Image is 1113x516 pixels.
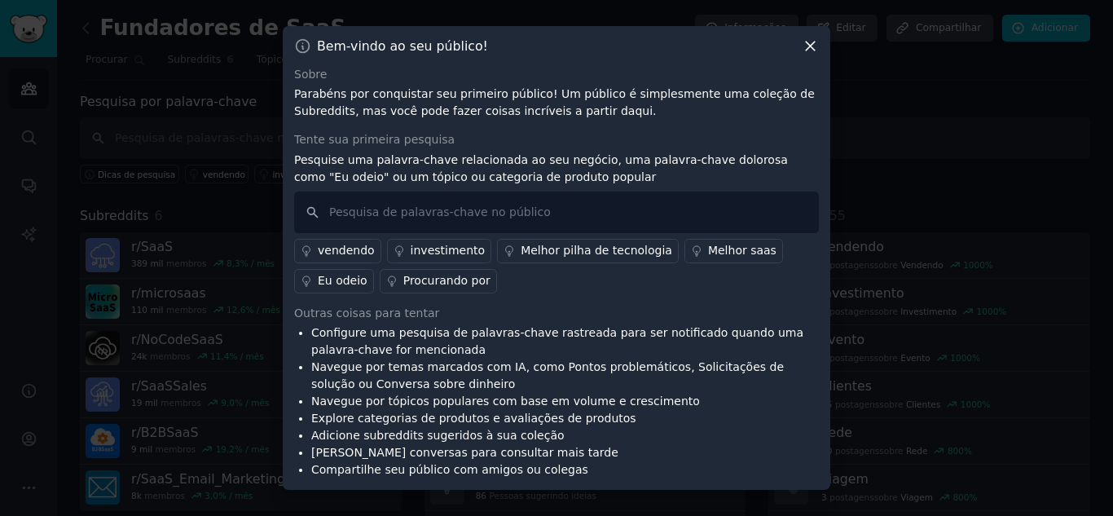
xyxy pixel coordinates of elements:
font: Compartilhe seu público com amigos ou colegas [311,463,588,476]
font: [PERSON_NAME] conversas para consultar mais tarde [311,446,618,459]
a: Melhor pilha de tecnologia [497,239,679,263]
font: Melhor pilha de tecnologia [521,244,672,257]
font: Bem-vindo ao seu público! [317,38,488,54]
font: Tente sua primeira pesquisa [294,133,455,146]
font: Explore categorias de produtos e avaliações de produtos [311,412,636,425]
font: Melhor saas [708,244,776,257]
font: Navegue por temas marcados com IA, como Pontos problemáticos, Solicitações de solução ou Conversa... [311,360,784,390]
font: investimento [411,244,486,257]
a: Melhor saas [684,239,783,263]
font: Sobre [294,68,327,81]
font: Navegue por tópicos populares com base em volume e crescimento [311,395,700,408]
a: investimento [387,239,492,263]
font: Configure uma pesquisa de palavras-chave rastreada para ser notificado quando uma palavra-chave f... [311,326,803,356]
font: Parabéns por conquistar seu primeiro público! Um público é simplesmente uma coleção de Subreddits... [294,87,815,117]
font: Eu odeio [318,274,367,287]
a: Procurando por [380,269,497,293]
font: Pesquise uma palavra-chave relacionada ao seu negócio, uma palavra-chave dolorosa como "Eu odeio"... [294,153,788,183]
font: vendendo [318,244,375,257]
font: Procurando por [403,274,491,287]
font: Outras coisas para tentar [294,307,439,320]
font: Adicione subreddits sugeridos à sua coleção [311,429,565,442]
a: vendendo [294,239,381,263]
input: Pesquisa de palavras-chave no público [294,192,819,233]
a: Eu odeio [294,269,374,293]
